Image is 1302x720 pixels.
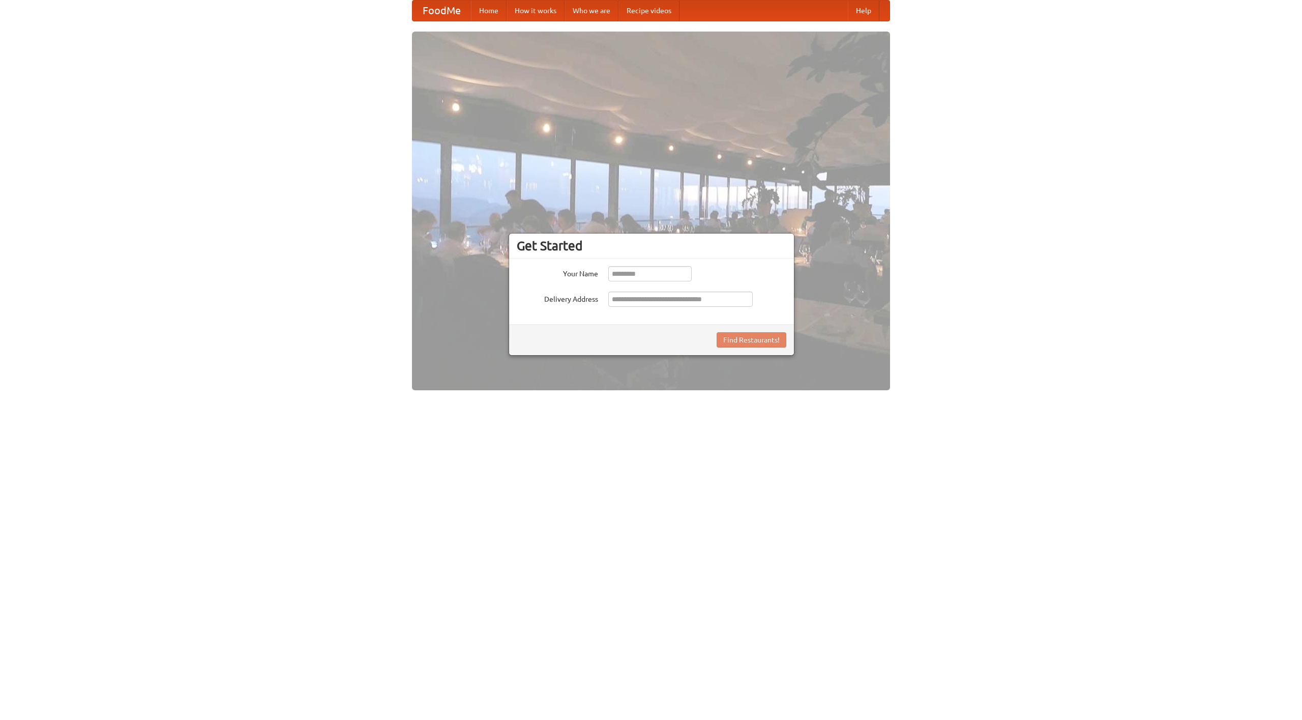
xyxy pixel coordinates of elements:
button: Find Restaurants! [717,332,786,348]
label: Delivery Address [517,292,598,304]
a: Help [848,1,879,21]
a: FoodMe [412,1,471,21]
a: Who we are [565,1,618,21]
h3: Get Started [517,238,786,253]
a: Home [471,1,507,21]
label: Your Name [517,266,598,279]
a: How it works [507,1,565,21]
a: Recipe videos [618,1,679,21]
